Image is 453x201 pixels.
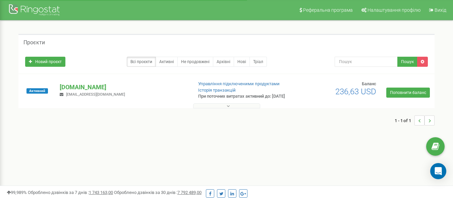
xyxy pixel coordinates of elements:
[23,40,45,46] h5: Проєкти
[28,190,113,195] span: Оброблено дзвінків за 7 днів :
[25,57,65,67] a: Новий проєкт
[335,57,398,67] input: Пошук
[177,57,213,67] a: Не продовжені
[156,57,178,67] a: Активні
[26,88,48,94] span: Активний
[362,81,376,86] span: Баланс
[66,92,125,97] span: [EMAIL_ADDRESS][DOMAIN_NAME]
[303,7,353,13] span: Реферальна програма
[397,57,417,67] button: Пошук
[198,93,291,100] p: При поточних витратах активний до: [DATE]
[89,190,113,195] u: 1 743 163,00
[127,57,156,67] a: Всі проєкти
[7,190,27,195] span: 99,989%
[198,88,236,93] a: Історія транзакцій
[435,7,446,13] span: Вихід
[234,57,250,67] a: Нові
[213,57,234,67] a: Архівні
[249,57,267,67] a: Тріал
[395,109,435,132] nav: ...
[177,190,202,195] u: 7 792 489,00
[395,115,414,125] span: 1 - 1 of 1
[335,87,376,96] span: 236,63 USD
[367,7,420,13] span: Налаштування профілю
[198,81,280,86] a: Управління підключеними продуктами
[430,163,446,179] div: Open Intercom Messenger
[114,190,202,195] span: Оброблено дзвінків за 30 днів :
[386,88,430,98] a: Поповнити баланс
[60,83,187,92] p: [DOMAIN_NAME]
